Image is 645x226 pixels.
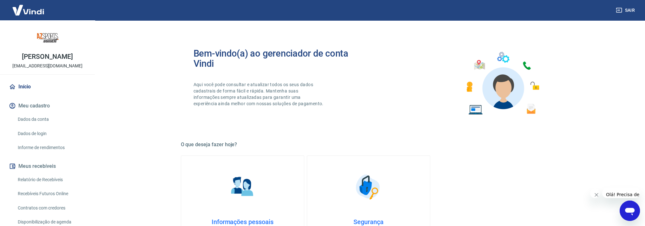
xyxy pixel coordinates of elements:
h4: Segurança [317,218,420,226]
img: 6a9c1d34-2e03-4bee-afd9-5b31afdc4d03.jpeg [35,25,60,51]
iframe: Mensagem da empresa [602,188,640,198]
img: Imagem de um avatar masculino com diversos icones exemplificando as funcionalidades do gerenciado... [461,48,544,119]
p: [EMAIL_ADDRESS][DOMAIN_NAME] [12,63,82,69]
button: Meu cadastro [8,99,87,113]
a: Recebíveis Futuros Online [15,187,87,200]
img: logo_orange.svg [10,10,15,15]
p: Aqui você pode consultar e atualizar todos os seus dados cadastrais de forma fácil e rápida. Mant... [194,81,325,107]
h2: Bem-vindo(a) ao gerenciador de conta Vindi [194,48,369,69]
img: Vindi [8,0,49,20]
div: v 4.0.25 [18,10,31,15]
button: Sair [615,4,637,16]
img: website_grey.svg [10,17,15,22]
a: Dados da conta [15,113,87,126]
a: Informe de rendimentos [15,141,87,154]
img: Segurança [352,171,384,203]
a: Início [8,80,87,94]
div: [PERSON_NAME]: [DOMAIN_NAME] [16,17,91,22]
a: Contratos com credores [15,202,87,215]
img: tab_domain_overview_orange.svg [26,37,31,42]
p: [PERSON_NAME] [22,53,73,60]
img: Informações pessoais [227,171,258,203]
img: tab_keywords_by_traffic_grey.svg [67,37,72,42]
a: Dados de login [15,127,87,140]
div: Domínio [33,38,49,42]
span: Olá! Precisa de ajuda? [4,4,53,10]
iframe: Fechar mensagem [590,188,600,198]
div: Palavras-chave [74,38,102,42]
button: Meus recebíveis [8,159,87,173]
iframe: Botão para abrir a janela de mensagens [620,201,640,221]
h5: O que deseja fazer hoje? [181,141,556,148]
h4: Informações pessoais [191,218,294,226]
a: Relatório de Recebíveis [15,173,87,186]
